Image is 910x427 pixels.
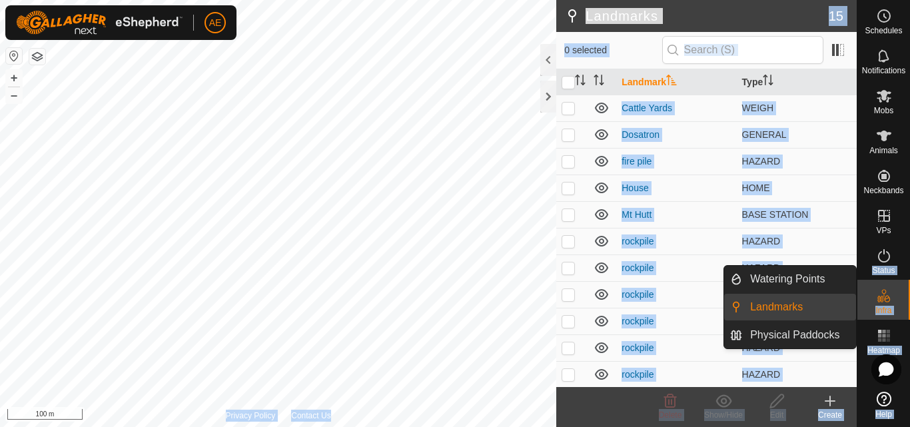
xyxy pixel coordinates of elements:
[622,316,654,326] a: rockpile
[226,410,276,422] a: Privacy Policy
[622,236,654,246] a: rockpile
[742,129,787,140] span: GENERAL
[742,266,856,292] a: Watering Points
[742,369,781,380] span: HAZARD
[622,183,648,193] a: House
[750,271,825,287] span: Watering Points
[724,266,856,292] li: Watering Points
[209,16,222,30] span: AE
[742,183,770,193] span: HOME
[750,327,839,343] span: Physical Paddocks
[865,27,902,35] span: Schedules
[622,369,654,380] a: rockpile
[876,226,891,234] span: VPs
[697,409,750,421] div: Show/Hide
[724,294,856,320] li: Landmarks
[564,43,662,57] span: 0 selected
[6,87,22,103] button: –
[622,209,652,220] a: Mt Hutt
[869,147,898,155] span: Animals
[662,36,823,64] input: Search (S)
[763,77,773,87] p-sorticon: Activate to sort
[750,409,803,421] div: Edit
[622,342,654,353] a: rockpile
[857,386,910,424] a: Help
[742,209,809,220] span: BASE STATION
[742,342,781,353] span: HAZARD
[622,289,654,300] a: rockpile
[291,410,330,422] a: Contact Us
[659,410,682,420] span: Delete
[6,70,22,86] button: +
[622,103,672,113] a: Cattle Yards
[622,262,654,273] a: rockpile
[742,103,773,113] span: WEIGH
[737,69,857,95] th: Type
[875,410,892,418] span: Help
[724,322,856,348] li: Physical Paddocks
[863,187,903,195] span: Neckbands
[575,77,586,87] p-sorticon: Activate to sort
[6,48,22,64] button: Reset Map
[872,266,895,274] span: Status
[742,236,781,246] span: HAZARD
[564,8,829,24] h2: Landmarks
[874,107,893,115] span: Mobs
[616,69,736,95] th: Landmark
[16,11,183,35] img: Gallagher Logo
[622,156,652,167] a: fire pile
[742,156,781,167] span: HAZARD
[867,346,900,354] span: Heatmap
[829,6,843,26] span: 15
[622,129,660,140] a: Dosatron
[742,262,781,273] span: HAZARD
[862,67,905,75] span: Notifications
[29,49,45,65] button: Map Layers
[594,77,604,87] p-sorticon: Activate to sort
[803,409,857,421] div: Create
[742,322,856,348] a: Physical Paddocks
[750,299,803,315] span: Landmarks
[666,77,677,87] p-sorticon: Activate to sort
[875,306,891,314] span: Infra
[742,294,856,320] a: Landmarks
